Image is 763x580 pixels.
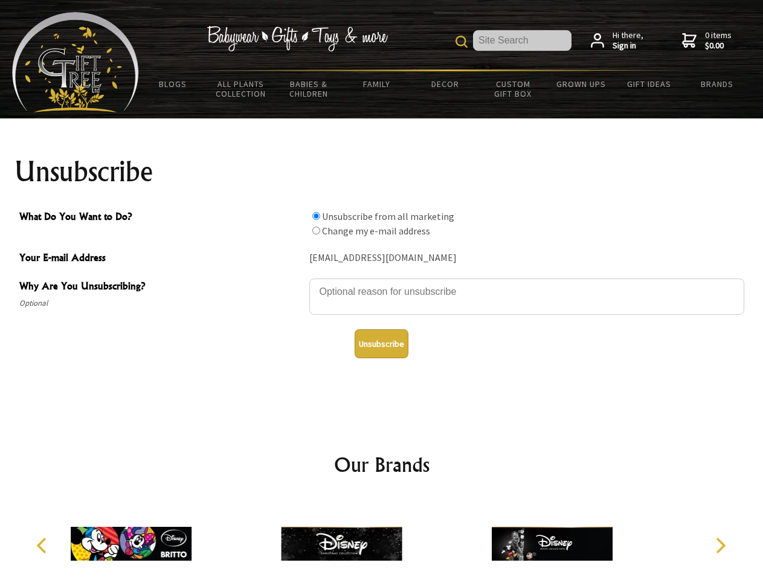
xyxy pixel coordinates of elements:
[707,532,733,559] button: Next
[312,227,320,234] input: What Do You Want to Do?
[473,30,571,51] input: Site Search
[613,30,643,51] span: Hi there,
[705,40,732,51] strong: $0.00
[322,210,454,222] label: Unsubscribe from all marketing
[19,250,303,268] span: Your E-mail Address
[343,71,411,97] a: Family
[139,71,207,97] a: BLOGS
[30,532,57,559] button: Previous
[309,279,744,315] textarea: Why Are You Unsubscribing?
[705,30,732,51] span: 0 items
[456,36,468,48] img: product search
[615,71,683,97] a: Gift Ideas
[547,71,615,97] a: Grown Ups
[355,329,408,358] button: Unsubscribe
[591,30,643,51] a: Hi there,Sign in
[19,296,303,311] span: Optional
[207,71,275,106] a: All Plants Collection
[275,71,343,106] a: Babies & Children
[12,12,139,112] img: Babyware - Gifts - Toys and more...
[479,71,547,106] a: Custom Gift Box
[411,71,479,97] a: Decor
[613,40,643,51] strong: Sign in
[19,209,303,227] span: What Do You Want to Do?
[14,157,749,186] h1: Unsubscribe
[322,225,430,237] label: Change my e-mail address
[683,71,752,97] a: Brands
[207,26,388,51] img: Babywear - Gifts - Toys & more
[312,212,320,220] input: What Do You Want to Do?
[19,279,303,296] span: Why Are You Unsubscribing?
[309,249,744,268] div: [EMAIL_ADDRESS][DOMAIN_NAME]
[24,450,739,479] h2: Our Brands
[682,30,732,51] a: 0 items$0.00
